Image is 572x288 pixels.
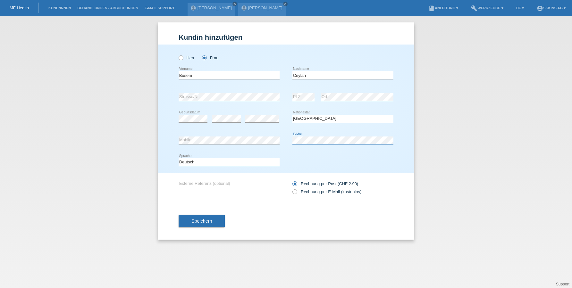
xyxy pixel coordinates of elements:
a: buildWerkzeuge ▾ [468,6,507,10]
a: Support [556,282,569,286]
a: Kund*innen [45,6,74,10]
a: close [232,2,237,6]
a: [PERSON_NAME] [248,5,282,10]
h1: Kundin hinzufügen [179,33,393,41]
label: Rechnung per E-Mail (kostenlos) [292,189,361,194]
a: close [283,2,288,6]
i: close [233,2,236,5]
a: MF Health [10,5,29,10]
a: E-Mail Support [141,6,178,10]
input: Frau [202,55,206,60]
label: Herr [179,55,195,60]
a: bookAnleitung ▾ [425,6,461,10]
input: Rechnung per E-Mail (kostenlos) [292,189,297,197]
i: close [284,2,287,5]
input: Rechnung per Post (CHF 2.90) [292,181,297,189]
input: Herr [179,55,183,60]
i: account_circle [537,5,543,12]
i: build [471,5,477,12]
label: Rechnung per Post (CHF 2.90) [292,181,358,186]
a: DE ▾ [513,6,527,10]
span: Speichern [191,218,212,224]
a: account_circleSKKINS AG ▾ [534,6,569,10]
i: book [428,5,435,12]
label: Frau [202,55,218,60]
a: [PERSON_NAME] [198,5,232,10]
button: Speichern [179,215,225,227]
a: Behandlungen / Abbuchungen [74,6,141,10]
